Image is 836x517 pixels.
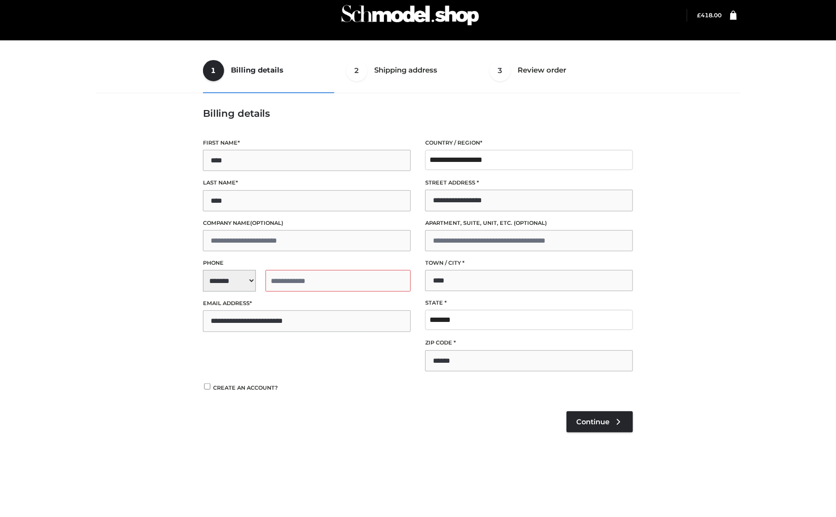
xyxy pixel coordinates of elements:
label: Country / Region [425,138,633,148]
label: Street address [425,178,633,187]
a: Continue [567,411,633,432]
label: Town / City [425,258,633,268]
input: Create an account? [203,383,212,390]
span: Continue [576,418,609,426]
label: ZIP Code [425,338,633,347]
label: Phone [203,258,411,268]
a: £418.00 [697,12,722,19]
label: State [425,298,633,308]
label: Apartment, suite, unit, etc. [425,219,633,228]
label: Last name [203,178,411,187]
bdi: 418.00 [697,12,722,19]
label: Company name [203,219,411,228]
h3: Billing details [203,108,633,119]
label: Email address [203,299,411,308]
span: (optional) [514,220,547,226]
span: (optional) [250,220,283,226]
span: Create an account? [213,384,278,391]
label: First name [203,138,411,148]
span: £ [697,12,701,19]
